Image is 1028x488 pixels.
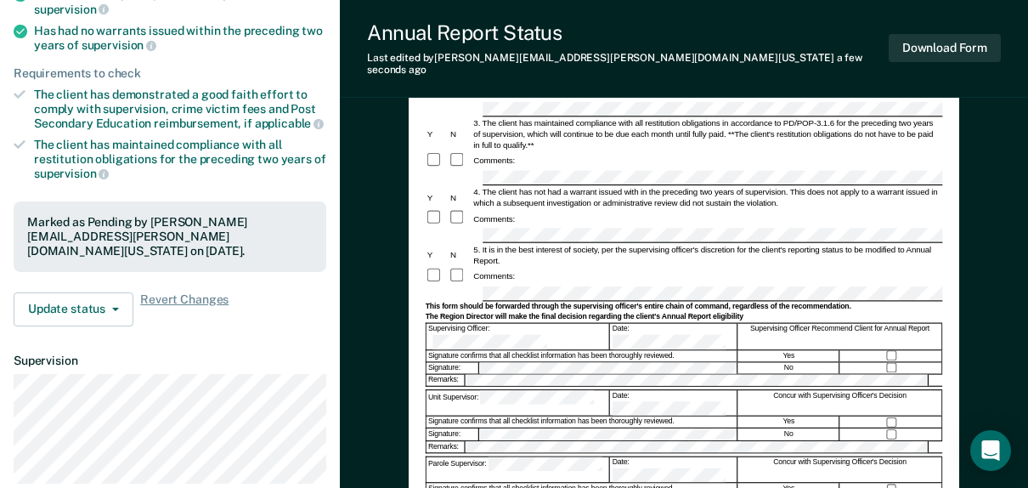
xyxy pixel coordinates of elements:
div: Yes [738,349,840,360]
div: N [449,128,472,139]
div: Signature confirms that all checklist information has been thoroughly reviewed. [426,417,737,428]
div: Remarks: [426,440,466,451]
div: Marked as Pending by [PERSON_NAME][EMAIL_ADDRESS][PERSON_NAME][DOMAIN_NAME][US_STATE] on [DATE]. [27,215,313,258]
span: applicable [255,116,324,130]
div: 4. The client has not had a warrant issued with in the preceding two years of supervision. This d... [472,186,942,208]
div: Concur with Supervising Officer's Decision [738,390,943,416]
div: Unit Supervisor: [426,390,610,416]
div: Signature confirms that all checklist information has been thoroughly reviewed. [426,349,737,360]
div: N [449,249,472,260]
button: Update status [14,292,133,326]
div: The Region Director will make the final decision regarding the client's Annual Report eligibility [426,312,943,321]
div: Signature: [426,362,479,373]
span: supervision [82,38,156,52]
button: Download Form [889,34,1001,62]
div: Date: [610,457,737,482]
div: Last edited by [PERSON_NAME][EMAIL_ADDRESS][PERSON_NAME][DOMAIN_NAME][US_STATE] [367,52,889,77]
div: Requirements to check [14,66,326,81]
div: Date: [610,324,737,349]
div: Supervising Officer Recommend Client for Annual Report [738,324,943,349]
div: 3. The client has maintained compliance with all restitution obligations in accordance to PD/POP-... [472,117,942,150]
div: Supervising Officer: [426,324,610,349]
span: Revert Changes [140,292,229,326]
div: Parole Supervisor: [426,457,610,482]
div: The client has demonstrated a good faith effort to comply with supervision, crime victim fees and... [34,88,326,131]
div: This form should be forwarded through the supervising officer's entire chain of command, regardle... [426,302,943,311]
div: Y [426,249,449,260]
div: 5. It is in the best interest of society, per the supervising officer's discretion for the client... [472,244,942,266]
div: Concur with Supervising Officer's Decision [738,457,943,482]
div: Signature: [426,428,479,440]
div: Y [426,191,449,202]
span: a few seconds ago [367,52,862,76]
div: Comments: [472,213,517,224]
div: Date: [610,390,737,416]
div: Remarks: [426,374,466,385]
div: Yes [738,417,840,428]
div: Comments: [472,270,517,281]
div: N [449,191,472,202]
div: Open Intercom Messenger [970,430,1011,471]
span: supervision [34,3,109,16]
div: Annual Report Status [367,20,889,45]
div: Has had no warrants issued within the preceding two years of [34,24,326,53]
span: supervision [34,167,109,180]
div: Comments: [472,155,517,166]
div: The client has maintained compliance with all restitution obligations for the preceding two years of [34,138,326,181]
div: Y [426,128,449,139]
div: No [738,428,840,440]
dt: Supervision [14,354,326,368]
div: No [738,362,840,373]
